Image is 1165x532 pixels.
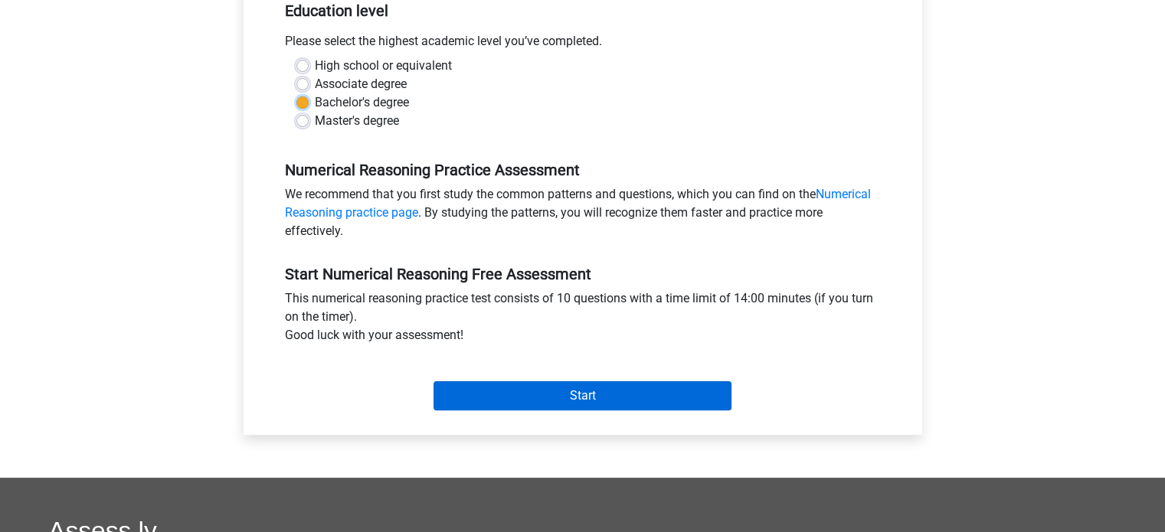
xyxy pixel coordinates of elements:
label: High school or equivalent [315,57,452,75]
div: This numerical reasoning practice test consists of 10 questions with a time limit of 14:00 minute... [273,289,892,351]
div: We recommend that you first study the common patterns and questions, which you can find on the . ... [273,185,892,246]
h5: Numerical Reasoning Practice Assessment [285,161,881,179]
div: Please select the highest academic level you’ve completed. [273,32,892,57]
input: Start [434,381,731,410]
label: Associate degree [315,75,407,93]
label: Bachelor's degree [315,93,409,112]
label: Master's degree [315,112,399,130]
h5: Start Numerical Reasoning Free Assessment [285,265,881,283]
